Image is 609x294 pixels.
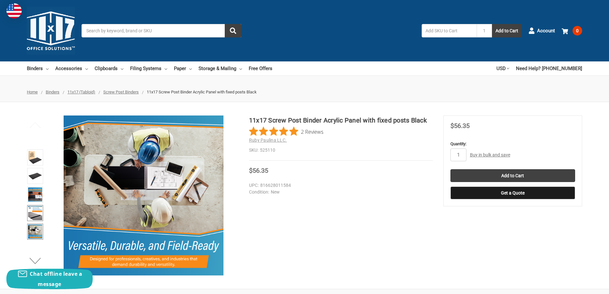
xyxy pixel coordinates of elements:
span: 2 Reviews [301,127,324,136]
span: 11x17 Screw Post Binder Acrylic Panel with fixed posts Black [147,90,257,94]
dt: UPC: [249,182,259,189]
span: Chat offline leave a message [30,270,82,288]
a: Need Help? [PHONE_NUMBER] [516,61,582,75]
a: 0 [562,22,582,39]
a: Buy in bulk and save [470,152,510,157]
span: $56.35 [450,122,470,130]
dt: SKU: [249,147,258,154]
img: Ruby Paulina 11x17 1" Angle-D Ring, White Acrylic Binder (515180) [28,187,42,202]
label: Quantity: [450,141,575,147]
img: 11x17 Screw Post Binder Acrylic Panel with fixed posts Black [64,115,223,275]
span: $56.35 [249,167,268,174]
a: Binders [27,61,49,75]
img: 11x17 Screw Post Binder Acrylic Panel with fixed posts Black [28,169,42,183]
input: Add SKU to Cart [422,24,477,37]
img: 11x17 Screw Post Binder Acrylic Panel with fixed posts Black [28,150,42,164]
input: Add to Cart [450,169,575,182]
button: Next [26,254,45,267]
a: Free Offers [249,61,272,75]
button: Add to Cart [492,24,522,37]
a: Account [528,22,555,39]
span: 0 [573,26,582,36]
dd: 816628011584 [249,182,430,189]
a: Storage & Mailing [199,61,242,75]
dd: 525110 [249,147,433,154]
input: Search by keyword, brand or SKU [82,24,241,37]
dt: Condition: [249,189,269,195]
h1: 11x17 Screw Post Binder Acrylic Panel with fixed posts Black [249,115,433,125]
button: Previous [26,119,45,131]
a: Home [27,90,38,94]
a: Clipboards [95,61,123,75]
a: Accessories [55,61,88,75]
a: Binders [46,90,59,94]
img: 11x17.com [27,7,75,55]
a: USD [496,61,509,75]
img: duty and tax information for United States [6,3,22,19]
a: Paper [174,61,192,75]
button: Get a Quote [450,187,575,199]
button: Rated 5 out of 5 stars from 2 reviews. Jump to reviews. [249,127,324,136]
img: 11x17 Screw Post Binder Acrylic Panel with fixed posts Black [28,225,42,239]
a: Filing Systems [130,61,167,75]
button: Chat offline leave a message [6,269,93,289]
a: Screw Post Binders [103,90,139,94]
a: Ruby Paulina LLC. [249,138,287,143]
span: Account [537,27,555,35]
dd: New [249,189,430,195]
img: 11x17 Screw Post Binder Acrylic Panel with fixed posts Black [28,206,42,220]
a: 11x17 (Tabloid) [67,90,95,94]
